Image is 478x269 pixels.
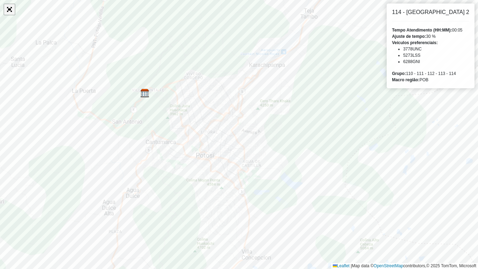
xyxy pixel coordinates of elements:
h6: 114 - [GEOGRAPHIC_DATA] 2 [392,9,469,15]
strong: Grupo: [392,71,406,76]
a: Abrir mapa em tela cheia [4,4,15,15]
strong: Macro região: [392,77,420,82]
a: Leaflet [333,263,350,268]
strong: Veículos preferenciais: [392,40,438,45]
span: | [351,263,352,268]
div: 30 % [392,33,469,40]
div: Map data © contributors,© 2025 TomTom, Microsoft [331,263,478,269]
div: 110 - 111 - 112 - 113 - 114 [392,70,469,77]
div: POB [392,77,469,83]
strong: Tempo Atendimento (HH:MM): [392,28,452,33]
div: 00:05 [392,27,469,33]
strong: Ajuste de tempo: [392,34,426,39]
li: 5273LSS [403,52,469,58]
a: OpenStreetMap [374,263,403,268]
li: 6288GNI [403,58,469,65]
li: 3778UNC [403,46,469,52]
